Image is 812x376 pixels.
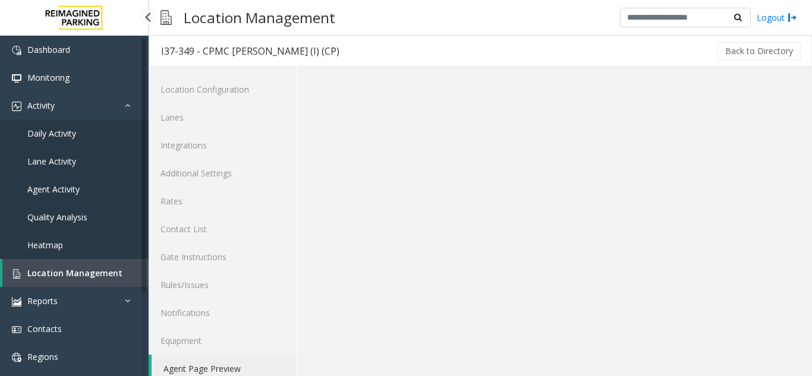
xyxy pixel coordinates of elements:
img: 'icon' [12,269,21,279]
img: pageIcon [160,3,172,32]
div: I37-349 - CPMC [PERSON_NAME] (I) (CP) [161,43,339,59]
span: Regions [27,351,58,362]
a: Rules/Issues [149,271,297,299]
h3: Location Management [178,3,341,32]
span: Lane Activity [27,156,76,167]
span: Reports [27,295,58,307]
button: Back to Directory [717,42,801,60]
a: Additional Settings [149,159,297,187]
span: Contacts [27,323,62,334]
span: Quality Analysis [27,211,87,223]
a: Lanes [149,103,297,131]
a: Logout [757,11,797,24]
a: Notifications [149,299,297,327]
a: Gate Instructions [149,243,297,271]
a: Contact List [149,215,297,243]
a: Rates [149,187,297,215]
img: 'icon' [12,353,21,362]
span: Dashboard [27,44,70,55]
img: 'icon' [12,297,21,307]
img: logout [788,11,797,24]
img: 'icon' [12,74,21,83]
a: Location Management [2,259,149,287]
span: Monitoring [27,72,70,83]
a: Equipment [149,327,297,355]
span: Daily Activity [27,128,76,139]
a: Location Configuration [149,75,297,103]
span: Location Management [27,267,122,279]
span: Agent Activity [27,184,80,195]
span: Heatmap [27,239,63,251]
img: 'icon' [12,46,21,55]
img: 'icon' [12,102,21,111]
span: Activity [27,100,55,111]
a: Integrations [149,131,297,159]
img: 'icon' [12,325,21,334]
